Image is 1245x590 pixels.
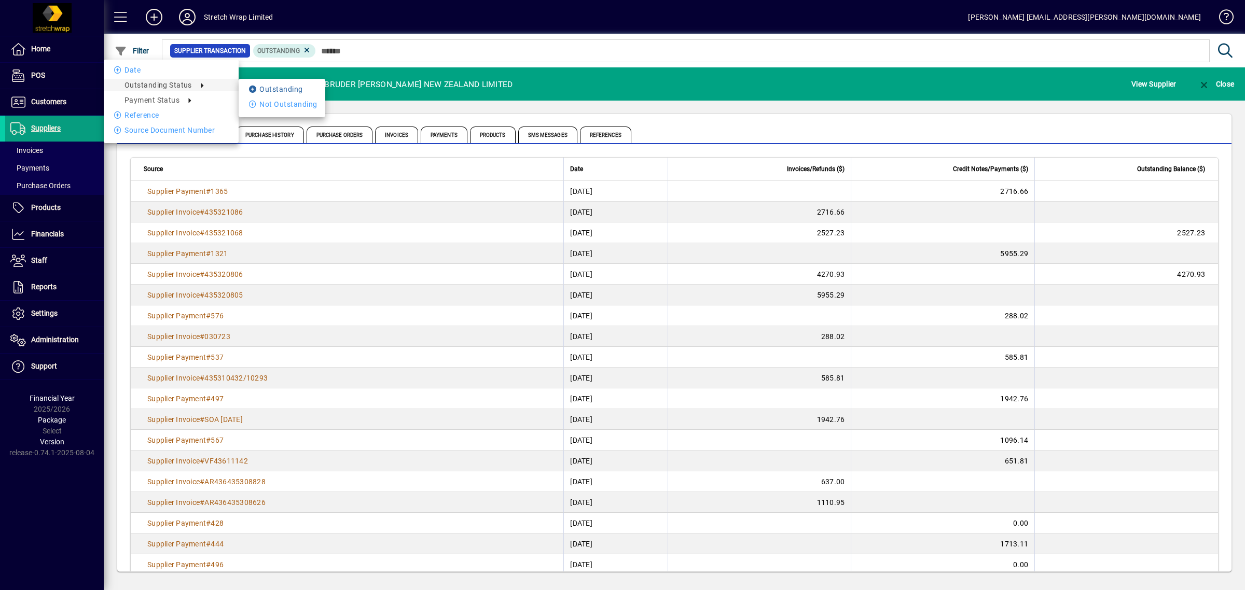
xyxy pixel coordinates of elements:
[206,395,211,403] span: #
[147,477,200,486] span: Supplier Invoice
[563,492,667,513] td: [DATE]
[31,71,45,79] span: POS
[470,127,516,143] span: Products
[563,222,667,243] td: [DATE]
[851,554,1034,575] td: 0.00
[563,264,667,285] td: [DATE]
[570,163,661,175] div: Date
[147,457,200,465] span: Supplier Invoice
[144,163,163,175] span: Source
[5,177,104,194] a: Purchase Orders
[31,203,61,212] span: Products
[668,326,851,347] td: 288.02
[144,559,227,570] a: Supplier Payment#496
[851,451,1034,471] td: 651.81
[787,163,845,175] span: Invoices/Refunds ($)
[518,127,577,143] span: SMS Messages
[147,540,206,548] span: Supplier Payment
[5,142,104,159] a: Invoices
[31,362,57,370] span: Support
[851,181,1034,202] td: 2716.66
[5,327,104,353] a: Administration
[851,347,1034,368] td: 585.81
[563,409,667,430] td: [DATE]
[5,159,104,177] a: Payments
[147,353,206,361] span: Supplier Payment
[563,285,667,305] td: [DATE]
[211,540,224,548] span: 444
[144,517,227,529] a: Supplier Payment#428
[204,208,243,216] span: 435321086
[231,76,276,92] div: Supplier
[147,560,206,569] span: Supplier Payment
[668,264,851,285] td: 4270.93
[112,75,152,93] button: Back
[204,332,230,341] span: 030723
[200,229,204,237] span: #
[5,221,104,247] a: Financials
[31,335,79,344] span: Administration
[563,347,667,368] td: [DATE]
[115,80,149,88] span: Back
[144,414,246,425] a: Supplier Invoice#SOA [DATE]
[421,127,467,143] span: Payments
[1137,163,1205,175] span: Outstanding Balance ($)
[206,187,211,195] span: #
[563,243,667,264] td: [DATE]
[563,451,667,471] td: [DATE]
[206,312,211,320] span: #
[668,285,851,305] td: 5955.29
[668,368,851,388] td: 585.81
[204,9,273,25] div: Stretch Wrap Limited
[104,75,161,93] app-page-header-button: Back
[563,533,667,554] td: [DATE]
[1198,80,1234,88] span: Close
[144,331,234,342] a: Supplier Invoice#030723
[10,164,49,172] span: Payments
[137,8,171,26] button: Add
[211,395,224,403] span: 497
[5,274,104,300] a: Reports
[204,415,243,424] span: SOA [DATE]
[851,513,1034,533] td: 0.00
[668,471,851,492] td: 637.00
[563,305,667,326] td: [DATE]
[211,519,224,527] span: 428
[668,409,851,430] td: 1942.76
[1034,264,1218,285] td: 4270.93
[147,415,200,424] span: Supplier Invoice
[147,332,200,341] span: Supplier Invoice
[563,202,667,222] td: [DATE]
[204,270,243,278] span: 435320806
[31,230,64,238] span: Financials
[128,127,185,143] span: Transactions
[563,554,667,575] td: [DATE]
[144,393,227,404] a: Supplier Payment#497
[10,146,43,154] span: Invoices
[200,415,204,424] span: #
[563,388,667,409] td: [DATE]
[211,560,224,569] span: 496
[668,222,851,243] td: 2527.23
[147,436,206,444] span: Supplier Payment
[144,476,269,487] a: Supplier Invoice#AR436435308828
[563,181,667,202] td: [DATE]
[5,36,104,62] a: Home
[147,395,206,403] span: Supplier Payment
[144,372,271,384] a: Supplier Invoice#435310432/10293
[200,270,204,278] span: #
[144,227,247,238] a: Supplier Invoice#435321068
[563,326,667,347] td: [DATE]
[31,124,61,132] span: Suppliers
[206,519,211,527] span: #
[563,513,667,533] td: [DATE]
[206,436,211,444] span: #
[147,187,206,195] span: Supplier Payment
[5,89,104,115] a: Customers
[563,368,667,388] td: [DATE]
[1131,76,1176,92] span: View Supplier
[10,181,71,190] span: Purchase Orders
[31,309,58,317] span: Settings
[5,195,104,221] a: Products
[211,312,224,320] span: 576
